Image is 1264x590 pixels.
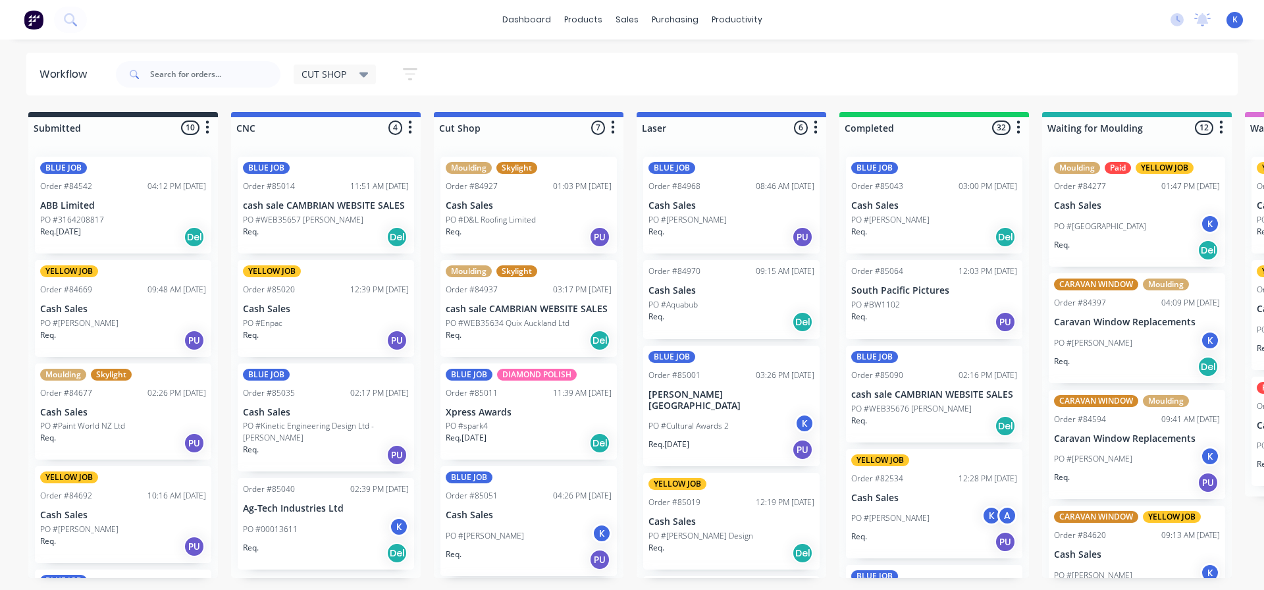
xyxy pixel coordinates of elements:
[982,506,1001,525] div: K
[1054,337,1132,349] p: PO #[PERSON_NAME]
[756,180,814,192] div: 08:46 AM [DATE]
[959,473,1017,485] div: 12:28 PM [DATE]
[1054,317,1220,328] p: Caravan Window Replacements
[386,227,408,248] div: Del
[1054,433,1220,444] p: Caravan Window Replacements
[997,506,1017,525] div: A
[40,200,206,211] p: ABB Limited
[851,226,867,238] p: Req.
[553,387,612,399] div: 11:39 AM [DATE]
[1054,279,1138,290] div: CARAVAN WINDOW
[756,369,814,381] div: 03:26 PM [DATE]
[243,503,409,514] p: Ag-Tech Industries Ltd
[553,180,612,192] div: 01:03 PM [DATE]
[851,369,903,381] div: Order #85090
[40,420,125,432] p: PO #Paint World NZ Ltd
[851,311,867,323] p: Req.
[959,180,1017,192] div: 03:00 PM [DATE]
[243,387,295,399] div: Order #85035
[40,214,104,226] p: PO #3164208817
[851,473,903,485] div: Order #82534
[238,478,414,570] div: Order #8504002:39 PM [DATE]Ag-Tech Industries LtdPO #00013611KReq.Del
[1161,297,1220,309] div: 04:09 PM [DATE]
[589,330,610,351] div: Del
[643,473,820,570] div: YELLOW JOBOrder #8501912:19 PM [DATE]Cash SalesPO #[PERSON_NAME] DesignReq.Del
[1049,390,1225,500] div: CARAVAN WINDOWMouldingOrder #8459409:41 AM [DATE]Caravan Window ReplacementsPO #[PERSON_NAME]KReq.PU
[440,157,617,254] div: MouldingSkylightOrder #8492701:03 PM [DATE]Cash SalesPO #D&L Roofing LimitedReq.PU
[553,490,612,502] div: 04:26 PM [DATE]
[386,444,408,466] div: PU
[184,433,205,454] div: PU
[24,10,43,30] img: Factory
[846,449,1022,559] div: YELLOW JOBOrder #8253412:28 PM [DATE]Cash SalesPO #[PERSON_NAME]KAReq.PU
[40,432,56,444] p: Req.
[147,180,206,192] div: 04:12 PM [DATE]
[1143,395,1189,407] div: Moulding
[243,407,409,418] p: Cash Sales
[40,162,87,174] div: BLUE JOB
[446,162,492,174] div: Moulding
[851,570,898,582] div: BLUE JOB
[1232,14,1238,26] span: K
[705,10,769,30] div: productivity
[147,387,206,399] div: 02:26 PM [DATE]
[851,493,1017,504] p: Cash Sales
[846,346,1022,443] div: BLUE JOBOrder #8509002:16 PM [DATE]cash sale CAMBRIAN WEBSITE SALESPO #WEB35676 [PERSON_NAME]Req.Del
[243,523,298,535] p: PO #00013611
[851,299,900,311] p: PO #BW1102
[643,260,820,339] div: Order #8497009:15 AM [DATE]Cash SalesPO #AquabubReq.Del
[648,214,727,226] p: PO #[PERSON_NAME]
[350,284,409,296] div: 12:39 PM [DATE]
[302,67,346,81] span: CUT SHOP
[243,444,259,456] p: Req.
[147,490,206,502] div: 10:16 AM [DATE]
[243,180,295,192] div: Order #85014
[648,439,689,450] p: Req. [DATE]
[851,200,1017,211] p: Cash Sales
[995,416,1016,437] div: Del
[40,535,56,547] p: Req.
[1161,414,1220,425] div: 09:41 AM [DATE]
[1054,180,1106,192] div: Order #84277
[589,227,610,248] div: PU
[1049,273,1225,383] div: CARAVAN WINDOWMouldingOrder #8439704:09 PM [DATE]Caravan Window ReplacementsPO #[PERSON_NAME]KReq...
[446,407,612,418] p: Xpress Awards
[648,226,664,238] p: Req.
[1200,331,1220,350] div: K
[1049,157,1225,267] div: MouldingPaidYELLOW JOBOrder #8427701:47 PM [DATE]Cash SalesPO #[GEOGRAPHIC_DATA]KReq.Del
[648,311,664,323] p: Req.
[1198,356,1219,377] div: Del
[959,265,1017,277] div: 12:03 PM [DATE]
[589,433,610,454] div: Del
[40,265,98,277] div: YELLOW JOB
[1161,529,1220,541] div: 09:13 AM [DATE]
[243,162,290,174] div: BLUE JOB
[440,466,617,576] div: BLUE JOBOrder #8505104:26 PM [DATE]Cash SalesPO #[PERSON_NAME]KReq.PU
[243,265,301,277] div: YELLOW JOB
[1054,200,1220,211] p: Cash Sales
[147,284,206,296] div: 09:48 AM [DATE]
[40,510,206,521] p: Cash Sales
[446,329,461,341] p: Req.
[40,407,206,418] p: Cash Sales
[40,304,206,315] p: Cash Sales
[243,369,290,381] div: BLUE JOB
[1200,214,1220,234] div: K
[40,387,92,399] div: Order #84677
[496,10,558,30] a: dashboard
[756,265,814,277] div: 09:15 AM [DATE]
[35,260,211,357] div: YELLOW JOBOrder #8466909:48 AM [DATE]Cash SalesPO #[PERSON_NAME]Req.PU
[238,260,414,357] div: YELLOW JOBOrder #8502012:39 PM [DATE]Cash SalesPO #EnpacReq.PU
[243,226,259,238] p: Req.
[1054,221,1146,232] p: PO #[GEOGRAPHIC_DATA]
[1054,162,1100,174] div: Moulding
[851,512,930,524] p: PO #[PERSON_NAME]
[648,351,695,363] div: BLUE JOB
[150,61,280,88] input: Search for orders...
[1200,563,1220,583] div: K
[851,531,867,543] p: Req.
[40,575,87,587] div: BLUE JOB
[446,549,461,560] p: Req.
[446,284,498,296] div: Order #84937
[446,214,536,226] p: PO #D&L Roofing Limited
